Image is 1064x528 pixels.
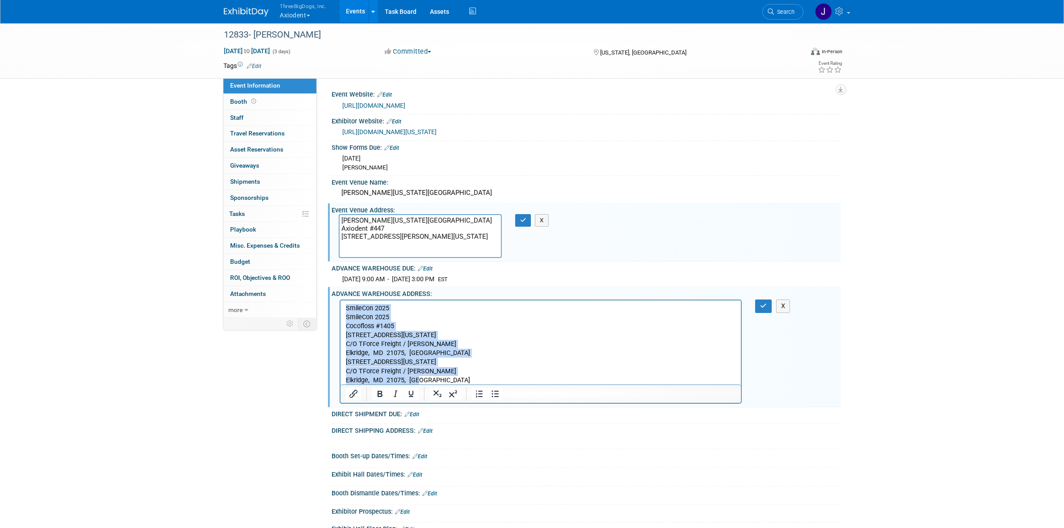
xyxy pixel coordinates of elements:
[418,428,433,434] a: Edit
[231,178,261,185] span: Shipments
[332,114,841,126] div: Exhibitor Website:
[346,388,361,400] button: Insert/edit link
[231,162,260,169] span: Giveaways
[762,4,803,20] a: Search
[223,158,316,173] a: Giveaways
[429,388,445,400] button: Subscript
[332,176,841,187] div: Event Venue Name:
[247,63,262,69] a: Edit
[223,78,316,93] a: Event Information
[5,4,396,84] body: Rich Text Area. Press ALT-0 for help.
[774,8,795,15] span: Search
[243,47,252,55] span: to
[332,141,841,152] div: Show Forms Due:
[395,509,410,515] a: Edit
[343,155,361,162] span: [DATE]
[438,276,448,283] span: EST
[818,61,842,66] div: Event Rating
[250,98,258,105] span: Booth not reserved yet
[231,274,290,281] span: ROI, Objectives & ROO
[298,318,316,329] td: Toggle Event Tabs
[382,47,435,56] button: Committed
[332,486,841,498] div: Booth Dismantle Dates/Times:
[413,453,428,460] a: Edit
[341,300,741,384] iframe: Rich Text Area
[332,88,841,99] div: Event Website:
[231,242,300,249] span: Misc. Expenses & Credits
[223,222,316,237] a: Playbook
[600,49,686,56] span: [US_STATE], [GEOGRAPHIC_DATA]
[223,190,316,206] a: Sponsorships
[776,300,791,313] button: X
[272,49,291,55] span: (3 days)
[332,424,841,435] div: DIRECT SHIPPING ADDRESS:
[418,266,433,272] a: Edit
[223,254,316,270] a: Budget
[231,82,281,89] span: Event Information
[815,3,832,20] img: Justin Newborn
[280,1,327,11] span: ThreeBigDogs, Inc.
[231,194,269,201] span: Sponsorships
[224,61,262,70] td: Tags
[223,142,316,157] a: Asset Reservations
[223,94,316,110] a: Booth
[332,505,841,516] div: Exhibitor Prospectus:
[223,238,316,253] a: Misc. Expenses & Credits
[751,46,843,60] div: Event Format
[339,186,834,200] div: [PERSON_NAME][US_STATE][GEOGRAPHIC_DATA]
[283,318,299,329] td: Personalize Event Tab Strip
[811,48,820,55] img: Format-Inperson.png
[487,388,502,400] button: Bullet list
[408,472,423,478] a: Edit
[223,126,316,141] a: Travel Reservations
[229,306,243,313] span: more
[821,48,842,55] div: In-Person
[223,302,316,318] a: more
[387,118,402,125] a: Edit
[423,490,437,497] a: Edit
[224,8,269,17] img: ExhibitDay
[231,98,258,105] span: Booth
[343,164,834,172] div: [PERSON_NAME]
[332,468,841,479] div: Exhibit Hall Dates/Times:
[221,27,790,43] div: 12833- [PERSON_NAME]
[343,275,435,283] span: [DATE] 9:00 AM - [DATE] 3:00 PM
[372,388,387,400] button: Bold
[223,174,316,190] a: Shipments
[405,411,420,418] a: Edit
[332,449,841,461] div: Booth Set-up Dates/Times:
[223,286,316,302] a: Attachments
[332,203,841,215] div: Event Venue Address:
[471,388,487,400] button: Numbered list
[343,128,437,135] a: [URL][DOMAIN_NAME][US_STATE]
[230,210,245,217] span: Tasks
[332,262,841,273] div: ADVANCE WAREHOUSE DUE:
[223,270,316,286] a: ROI, Objectives & ROO
[385,145,400,151] a: Edit
[223,206,316,222] a: Tasks
[332,407,841,419] div: DIRECT SHIPMENT DUE:
[5,4,396,84] p: SmileCon 2025 SmileCon 2025 Cocofloss #1405 [STREET_ADDRESS][US_STATE] C/O TForce Freight / [PERS...
[224,47,271,55] span: [DATE] [DATE]
[231,226,257,233] span: Playbook
[231,290,266,297] span: Attachments
[231,258,251,265] span: Budget
[231,146,284,153] span: Asset Reservations
[387,388,403,400] button: Italic
[231,114,244,121] span: Staff
[445,388,460,400] button: Superscript
[223,110,316,126] a: Staff
[231,130,285,137] span: Travel Reservations
[332,287,841,298] div: ADVANCE WAREHOUSE ADDRESS:
[378,92,392,98] a: Edit
[343,102,406,109] a: [URL][DOMAIN_NAME]
[403,388,418,400] button: Underline
[535,214,549,227] button: X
